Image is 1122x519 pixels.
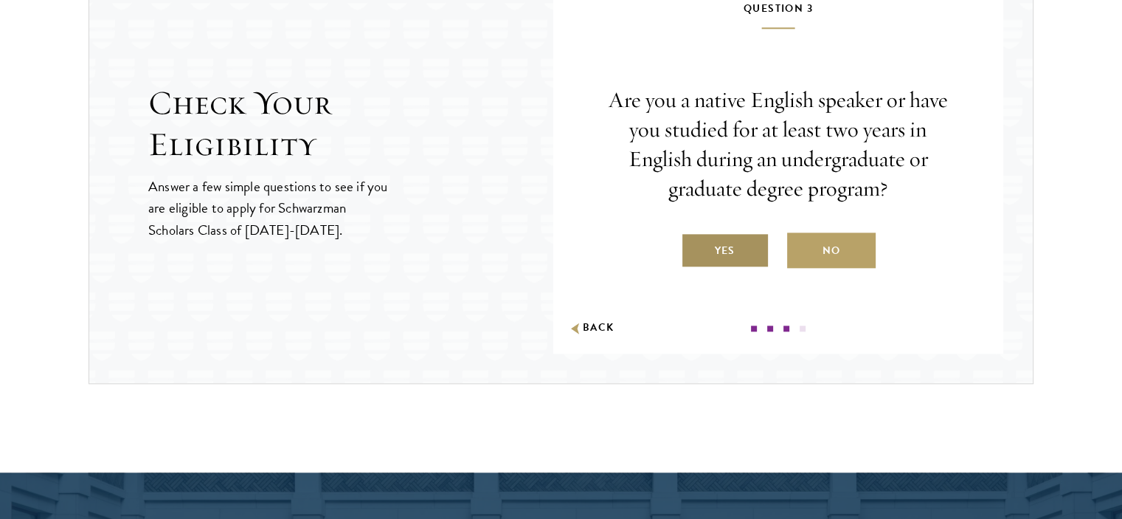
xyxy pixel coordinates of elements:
[787,233,876,268] label: No
[148,83,553,165] h2: Check Your Eligibility
[568,320,614,336] button: Back
[148,176,389,240] p: Answer a few simple questions to see if you are eligible to apply for Schwarzman Scholars Class o...
[598,86,959,204] p: Are you a native English speaker or have you studied for at least two years in English during an ...
[681,233,769,268] label: Yes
